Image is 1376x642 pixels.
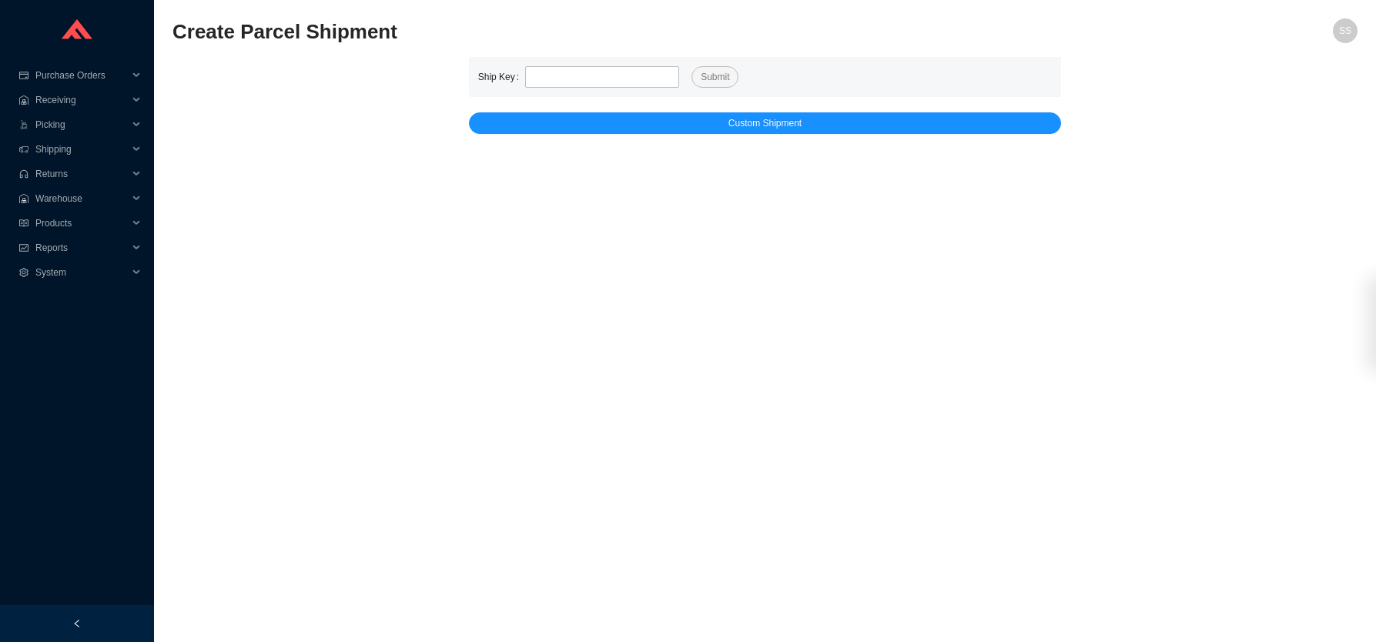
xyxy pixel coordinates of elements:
span: Purchase Orders [35,63,128,88]
label: Ship Key [478,66,525,88]
button: Submit [691,66,738,88]
button: Custom Shipment [469,112,1062,134]
span: left [72,619,82,628]
span: read [18,219,29,228]
span: setting [18,268,29,277]
span: credit-card [18,71,29,80]
span: Shipping [35,137,128,162]
span: Custom Shipment [728,115,802,131]
span: customer-service [18,169,29,179]
span: Reports [35,236,128,260]
span: Warehouse [35,186,128,211]
span: Returns [35,162,128,186]
span: System [35,260,128,285]
h2: Create Parcel Shipment [172,18,1061,45]
span: fund [18,243,29,252]
span: Products [35,211,128,236]
span: Picking [35,112,128,137]
span: Receiving [35,88,128,112]
span: SS [1339,18,1351,43]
